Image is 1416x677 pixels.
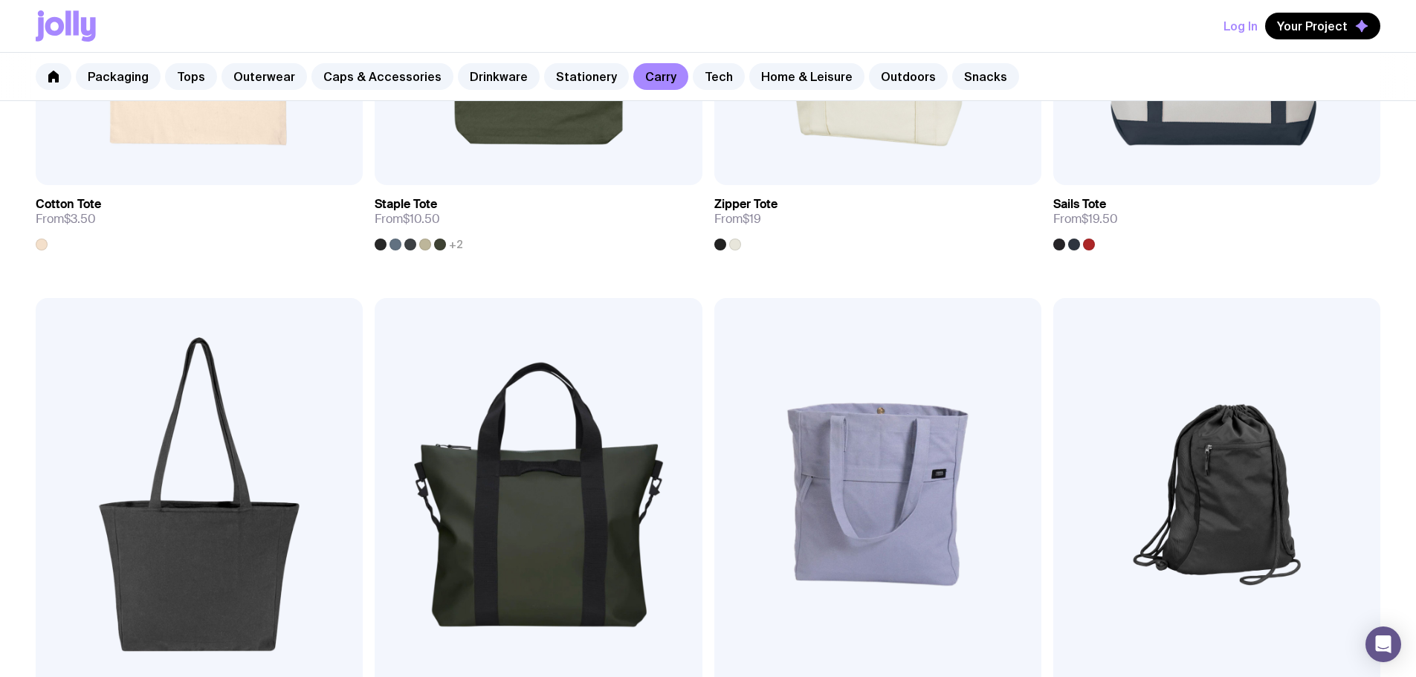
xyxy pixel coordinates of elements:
[743,211,761,227] span: $19
[1265,13,1380,39] button: Your Project
[165,63,217,90] a: Tops
[1053,212,1118,227] span: From
[714,212,761,227] span: From
[952,63,1019,90] a: Snacks
[544,63,629,90] a: Stationery
[458,63,540,90] a: Drinkware
[222,63,307,90] a: Outerwear
[76,63,161,90] a: Packaging
[403,211,440,227] span: $10.50
[869,63,948,90] a: Outdoors
[714,185,1041,250] a: Zipper ToteFrom$19
[64,211,96,227] span: $3.50
[693,63,745,90] a: Tech
[449,239,463,250] span: +2
[36,197,101,212] h3: Cotton Tote
[375,197,437,212] h3: Staple Tote
[36,185,363,250] a: Cotton ToteFrom$3.50
[714,197,777,212] h3: Zipper Tote
[1082,211,1118,227] span: $19.50
[1223,13,1258,39] button: Log In
[311,63,453,90] a: Caps & Accessories
[1365,626,1401,662] div: Open Intercom Messenger
[1053,185,1380,250] a: Sails ToteFrom$19.50
[749,63,864,90] a: Home & Leisure
[1277,19,1348,33] span: Your Project
[36,212,96,227] span: From
[375,185,702,250] a: Staple ToteFrom$10.50+2
[633,63,688,90] a: Carry
[375,212,440,227] span: From
[1053,197,1106,212] h3: Sails Tote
